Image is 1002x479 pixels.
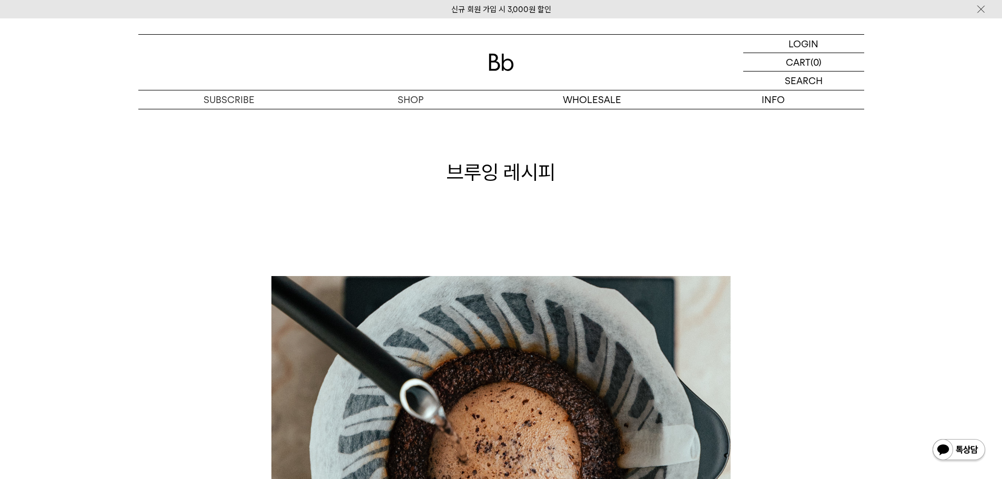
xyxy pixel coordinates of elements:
[489,54,514,71] img: 로고
[138,158,864,186] h1: 브루잉 레시피
[320,90,501,109] a: SHOP
[788,35,818,53] p: LOGIN
[451,5,551,14] a: 신규 회원 가입 시 3,000원 할인
[743,35,864,53] a: LOGIN
[501,90,683,109] p: WHOLESALE
[785,72,823,90] p: SEARCH
[138,90,320,109] a: SUBSCRIBE
[811,53,822,71] p: (0)
[683,90,864,109] p: INFO
[743,53,864,72] a: CART (0)
[932,438,986,463] img: 카카오톡 채널 1:1 채팅 버튼
[786,53,811,71] p: CART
